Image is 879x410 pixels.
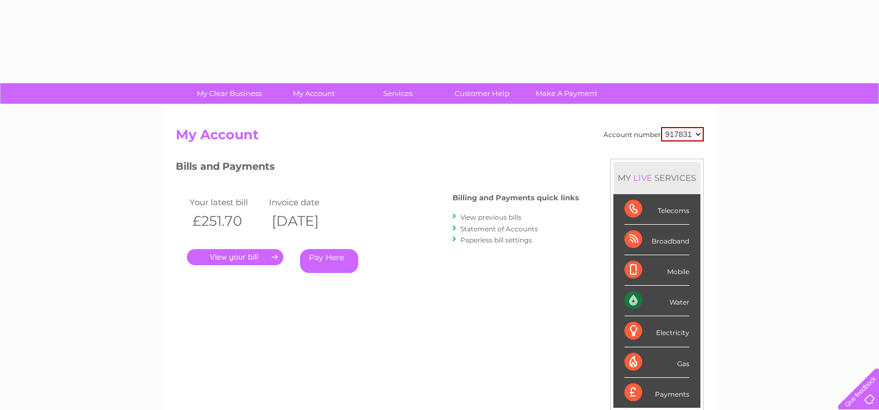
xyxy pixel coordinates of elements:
td: Your latest bill [187,195,267,210]
div: LIVE [631,173,654,183]
a: Statement of Accounts [460,225,538,233]
a: My Account [268,83,359,104]
a: View previous bills [460,213,521,221]
th: [DATE] [266,210,346,232]
a: Make A Payment [521,83,612,104]
th: £251.70 [187,210,267,232]
div: Gas [624,347,689,378]
div: Mobile [624,255,689,286]
a: Services [352,83,444,104]
a: Pay Here [300,249,358,273]
div: Electricity [624,316,689,347]
td: Invoice date [266,195,346,210]
div: Account number [603,127,704,141]
div: Telecoms [624,194,689,225]
a: Customer Help [436,83,528,104]
h2: My Account [176,127,704,148]
div: MY SERVICES [613,162,700,194]
h4: Billing and Payments quick links [453,194,579,202]
a: My Clear Business [184,83,275,104]
div: Water [624,286,689,316]
h3: Bills and Payments [176,159,579,178]
div: Payments [624,378,689,408]
div: Broadband [624,225,689,255]
a: . [187,249,283,265]
a: Paperless bill settings [460,236,532,244]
